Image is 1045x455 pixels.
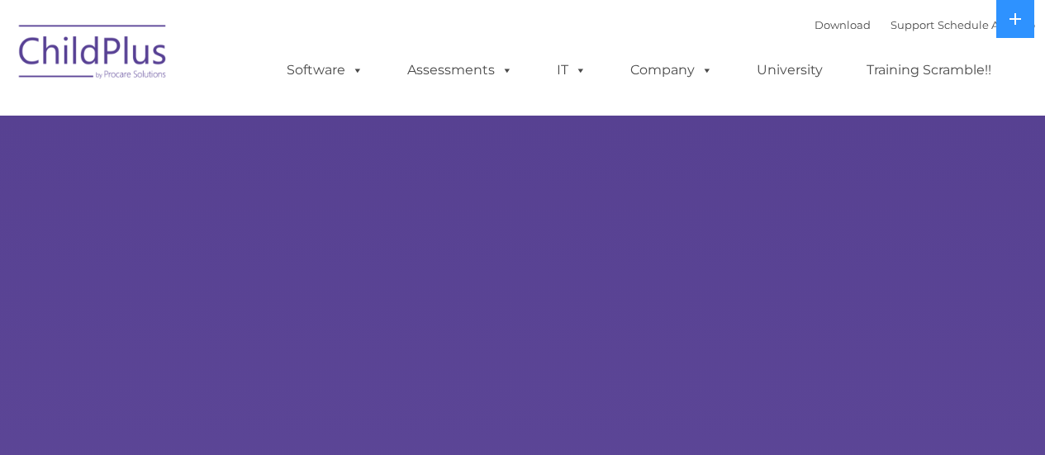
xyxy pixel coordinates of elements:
[540,54,603,87] a: IT
[11,13,176,96] img: ChildPlus by Procare Solutions
[614,54,729,87] a: Company
[270,54,380,87] a: Software
[740,54,839,87] a: University
[391,54,530,87] a: Assessments
[815,18,1035,31] font: |
[850,54,1008,87] a: Training Scramble!!
[938,18,1035,31] a: Schedule A Demo
[815,18,871,31] a: Download
[891,18,934,31] a: Support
